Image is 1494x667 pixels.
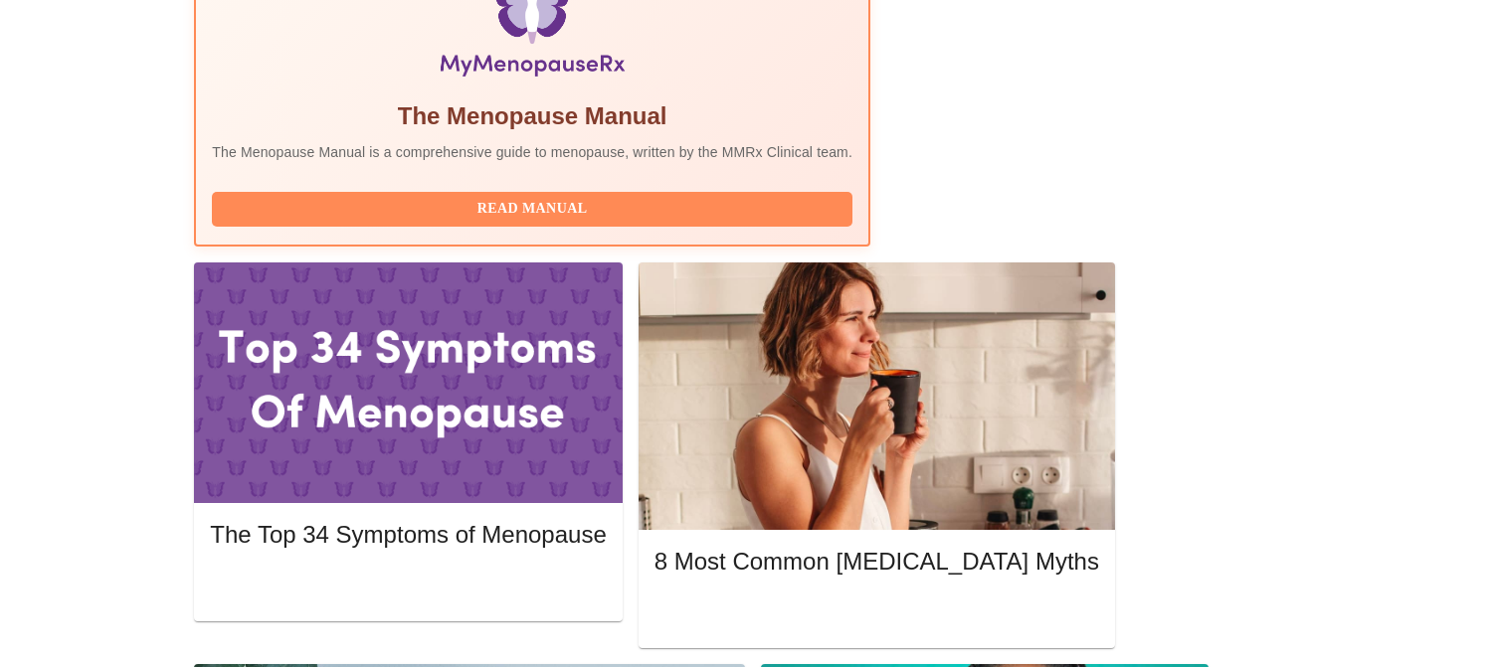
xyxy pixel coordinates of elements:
button: Read More [210,569,606,603]
button: Read More [654,596,1099,631]
a: Read Manual [212,199,857,216]
a: Read More [654,603,1104,620]
h5: 8 Most Common [MEDICAL_DATA] Myths [654,546,1099,578]
span: Read More [230,574,586,598]
h5: The Top 34 Symptoms of Menopause [210,519,606,551]
p: The Menopause Manual is a comprehensive guide to menopause, written by the MMRx Clinical team. [212,142,852,162]
a: Read More [210,576,611,592]
span: Read Manual [232,197,833,222]
h5: The Menopause Manual [212,100,852,132]
button: Read Manual [212,192,852,227]
span: Read More [674,601,1079,626]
